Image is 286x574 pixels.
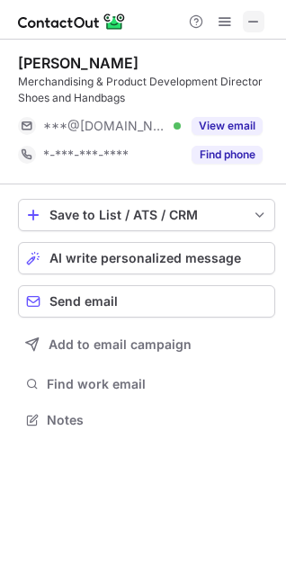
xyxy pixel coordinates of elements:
div: Save to List / ATS / CRM [49,208,244,222]
button: Find work email [18,372,275,397]
button: Send email [18,285,275,318]
button: save-profile-one-click [18,199,275,231]
span: ***@[DOMAIN_NAME] [43,118,167,134]
span: AI write personalized message [49,251,241,265]
button: AI write personalized message [18,242,275,274]
button: Notes [18,408,275,433]
button: Reveal Button [192,117,263,135]
span: Find work email [47,376,268,392]
button: Reveal Button [192,146,263,164]
span: Add to email campaign [49,337,192,352]
span: Send email [49,294,118,309]
img: ContactOut v5.3.10 [18,11,126,32]
div: [PERSON_NAME] [18,54,139,72]
span: Notes [47,412,268,428]
button: Add to email campaign [18,328,275,361]
div: Merchandising & Product Development Director Shoes and Handbags [18,74,275,106]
